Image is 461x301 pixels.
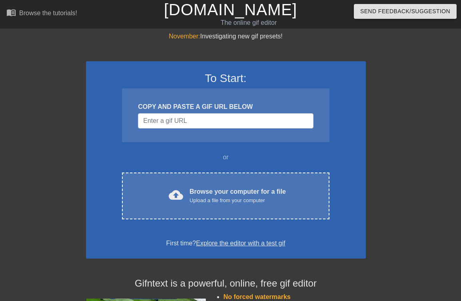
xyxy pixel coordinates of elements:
span: Send Feedback/Suggestion [360,6,450,16]
span: No forced watermarks [224,293,291,300]
a: Browse the tutorials! [6,8,77,20]
span: November: [169,33,200,40]
h3: To Start: [96,72,355,85]
div: or [107,153,345,162]
h4: Gifntext is a powerful, online, free gif editor [86,278,366,289]
div: The online gif editor [158,18,339,28]
div: COPY AND PASTE A GIF URL BELOW [138,102,313,112]
a: [DOMAIN_NAME] [164,1,297,18]
span: menu_book [6,8,16,17]
div: Investigating new gif presets! [86,32,366,41]
span: cloud_upload [169,188,183,202]
div: Browse the tutorials! [19,10,77,16]
input: Username [138,113,313,128]
div: Browse your computer for a file [190,187,286,205]
div: First time? [96,239,355,248]
div: Upload a file from your computer [190,197,286,205]
a: Explore the editor with a test gif [196,240,285,247]
button: Send Feedback/Suggestion [354,4,457,19]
